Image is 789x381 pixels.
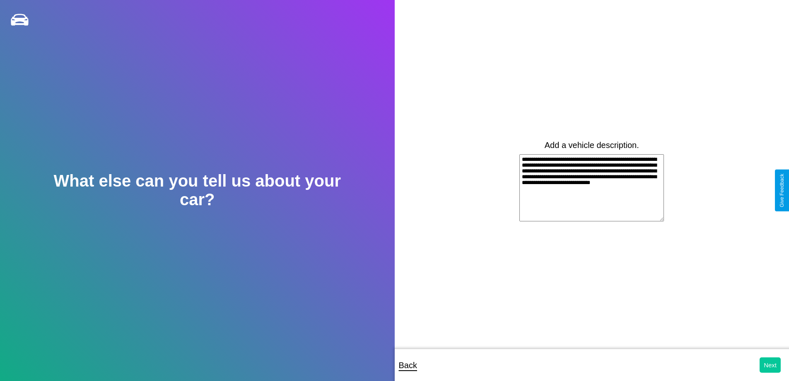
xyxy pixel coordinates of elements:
[399,358,417,373] p: Back
[545,141,639,150] label: Add a vehicle description.
[39,172,355,209] h2: What else can you tell us about your car?
[760,357,781,373] button: Next
[779,174,785,207] div: Give Feedback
